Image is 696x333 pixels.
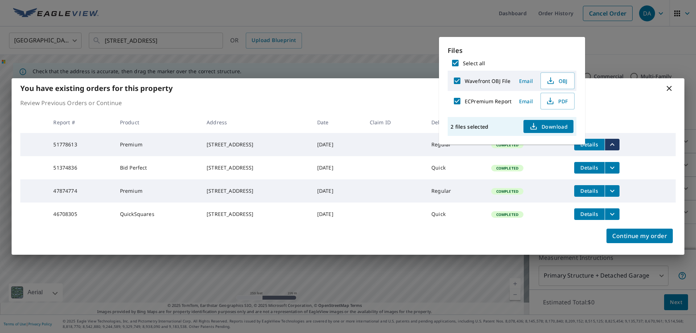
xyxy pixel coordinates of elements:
[574,208,605,220] button: detailsBtn-46708305
[465,98,511,105] label: ECPremium Report
[492,212,523,217] span: Completed
[492,142,523,147] span: Completed
[574,185,605,197] button: detailsBtn-47874774
[612,231,667,241] span: Continue my order
[529,122,568,131] span: Download
[114,156,201,179] td: Bid Perfect
[448,46,576,55] p: Files
[540,93,575,109] button: PDF
[463,60,485,67] label: Select all
[579,211,600,217] span: Details
[605,185,620,197] button: filesDropdownBtn-47874774
[207,187,306,195] div: [STREET_ADDRESS]
[114,112,201,133] th: Product
[207,211,306,218] div: [STREET_ADDRESS]
[20,83,173,93] b: You have existing orders for this property
[311,203,364,226] td: [DATE]
[207,164,306,171] div: [STREET_ADDRESS]
[523,120,573,133] button: Download
[492,166,523,171] span: Completed
[574,162,605,174] button: detailsBtn-51374836
[517,98,535,105] span: Email
[451,123,488,130] p: 2 files selected
[364,112,426,133] th: Claim ID
[606,229,673,243] button: Continue my order
[426,112,485,133] th: Delivery
[545,76,568,85] span: OBJ
[540,72,575,89] button: OBJ
[605,162,620,174] button: filesDropdownBtn-51374836
[426,156,485,179] td: Quick
[114,133,201,156] td: Premium
[47,156,114,179] td: 51374836
[47,203,114,226] td: 46708305
[514,96,538,107] button: Email
[465,78,510,84] label: Wavefront OBJ File
[426,203,485,226] td: Quick
[426,179,485,203] td: Regular
[201,112,311,133] th: Address
[514,75,538,87] button: Email
[426,133,485,156] td: Regular
[579,141,600,148] span: Details
[114,179,201,203] td: Premium
[47,112,114,133] th: Report #
[207,141,306,148] div: [STREET_ADDRESS]
[579,164,600,171] span: Details
[579,187,600,194] span: Details
[311,133,364,156] td: [DATE]
[517,78,535,84] span: Email
[492,189,523,194] span: Completed
[311,179,364,203] td: [DATE]
[114,203,201,226] td: QuickSquares
[47,133,114,156] td: 51778613
[605,208,620,220] button: filesDropdownBtn-46708305
[574,139,605,150] button: detailsBtn-51778613
[311,112,364,133] th: Date
[311,156,364,179] td: [DATE]
[20,99,676,107] p: Review Previous Orders or Continue
[605,139,620,150] button: filesDropdownBtn-51778613
[545,97,568,105] span: PDF
[47,179,114,203] td: 47874774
